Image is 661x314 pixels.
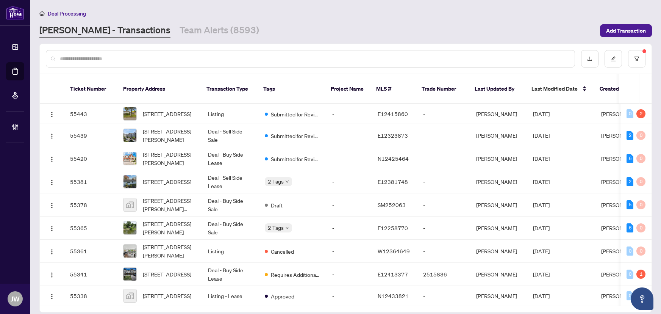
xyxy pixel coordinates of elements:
[378,155,409,162] span: N12425464
[64,147,117,170] td: 55420
[39,11,45,16] span: home
[123,221,136,234] img: thumbnail-img
[636,109,645,118] div: 2
[601,271,642,278] span: [PERSON_NAME]
[636,270,645,279] div: 1
[417,193,470,217] td: -
[533,271,550,278] span: [DATE]
[117,74,200,104] th: Property Address
[594,74,639,104] th: Created By
[143,127,196,144] span: [STREET_ADDRESS][PERSON_NAME]
[202,240,259,263] td: Listing
[48,10,86,17] span: Deal Processing
[525,74,594,104] th: Last Modified Date
[257,74,325,104] th: Tags
[49,226,55,232] img: Logo
[378,225,408,231] span: E12258770
[271,201,283,209] span: Draft
[49,272,55,278] img: Logo
[378,292,409,299] span: N12433821
[123,107,136,120] img: thumbnail-img
[143,220,196,236] span: [STREET_ADDRESS][PERSON_NAME]
[46,176,58,188] button: Logo
[49,249,55,255] img: Logo
[378,178,408,185] span: E12381748
[470,263,527,286] td: [PERSON_NAME]
[271,110,320,118] span: Submitted for Review
[601,292,642,299] span: [PERSON_NAME]
[11,294,20,304] span: JW
[470,286,527,306] td: [PERSON_NAME]
[470,104,527,124] td: [PERSON_NAME]
[627,200,633,209] div: 5
[49,133,55,139] img: Logo
[627,223,633,232] div: 6
[46,152,58,165] button: Logo
[271,155,320,163] span: Submitted for Review
[46,245,58,257] button: Logo
[64,263,117,286] td: 55341
[143,243,196,259] span: [STREET_ADDRESS][PERSON_NAME]
[49,203,55,209] img: Logo
[417,286,470,306] td: -
[631,287,653,310] button: Open asap
[417,147,470,170] td: -
[326,170,372,193] td: -
[470,124,527,147] td: [PERSON_NAME]
[64,74,117,104] th: Ticket Number
[417,104,470,124] td: -
[533,110,550,117] span: [DATE]
[202,286,259,306] td: Listing - Lease
[378,248,410,254] span: W12364649
[202,263,259,286] td: Deal - Buy Side Lease
[469,74,525,104] th: Last Updated By
[601,132,642,139] span: [PERSON_NAME]
[627,246,633,256] div: 0
[326,240,372,263] td: -
[533,248,550,254] span: [DATE]
[326,217,372,240] td: -
[636,200,645,209] div: 0
[49,111,55,118] img: Logo
[636,177,645,186] div: 0
[326,147,372,170] td: -
[533,178,550,185] span: [DATE]
[46,129,58,141] button: Logo
[581,50,598,68] button: download
[378,271,408,278] span: E12413377
[416,74,469,104] th: Trade Number
[417,170,470,193] td: -
[64,124,117,147] td: 55439
[601,155,642,162] span: [PERSON_NAME]
[49,294,55,300] img: Logo
[601,178,642,185] span: [PERSON_NAME]
[64,240,117,263] td: 55361
[202,217,259,240] td: Deal - Buy Side Sale
[417,124,470,147] td: -
[470,240,527,263] td: [PERSON_NAME]
[606,25,646,37] span: Add Transaction
[533,132,550,139] span: [DATE]
[268,177,284,186] span: 2 Tags
[533,292,550,299] span: [DATE]
[271,270,320,279] span: Requires Additional Docs
[64,286,117,306] td: 55338
[627,131,633,140] div: 2
[326,124,372,147] td: -
[417,240,470,263] td: -
[636,246,645,256] div: 0
[46,222,58,234] button: Logo
[64,217,117,240] td: 55365
[46,290,58,302] button: Logo
[470,170,527,193] td: [PERSON_NAME]
[378,132,408,139] span: E12323873
[123,152,136,165] img: thumbnail-img
[64,193,117,217] td: 55378
[417,217,470,240] td: -
[271,132,320,140] span: Submitted for Review
[123,175,136,188] img: thumbnail-img
[634,56,639,61] span: filter
[202,104,259,124] td: Listing
[325,74,370,104] th: Project Name
[202,147,259,170] td: Deal - Buy Side Lease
